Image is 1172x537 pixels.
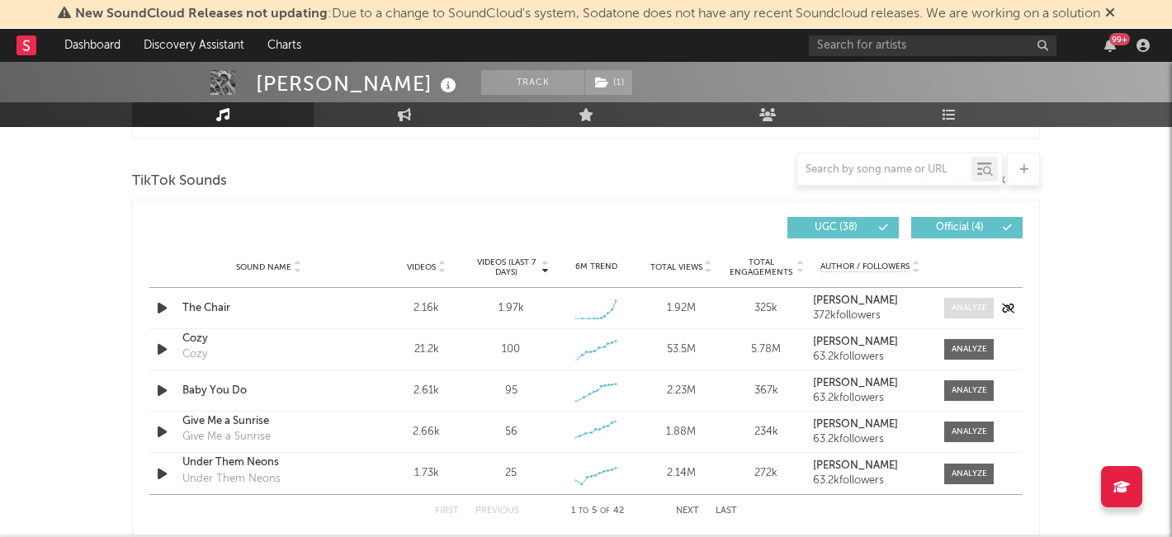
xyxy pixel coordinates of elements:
span: New SoundCloud Releases not updating [75,7,328,21]
div: 2.14M [643,465,720,482]
button: UGC(38) [787,217,899,238]
a: Under Them Neons [182,455,355,471]
a: The Chair [182,300,355,317]
div: 25 [505,465,517,482]
a: Dashboard [53,29,132,62]
a: [PERSON_NAME] [813,419,928,431]
a: Discovery Assistant [132,29,256,62]
button: Last [716,506,737,516]
span: Author / Followers [820,261,910,272]
strong: [PERSON_NAME] [813,295,898,306]
div: 63.2k followers [813,475,928,487]
div: 272k [728,465,805,482]
div: Under Them Neons [182,471,281,488]
div: 63.2k followers [813,393,928,404]
input: Search by song name or URL [797,163,971,177]
div: 234k [728,424,805,440]
div: 100 [502,342,520,358]
strong: [PERSON_NAME] [813,419,898,430]
div: 63.2k followers [813,434,928,445]
span: to [579,507,588,515]
button: (1) [585,70,632,95]
strong: [PERSON_NAME] [813,378,898,389]
span: Sound Name [236,262,291,272]
span: Videos [407,262,436,272]
button: 99+ [1104,39,1116,52]
div: 21.2k [388,342,465,358]
div: 56 [505,424,517,440]
a: [PERSON_NAME] [813,460,928,472]
span: of [600,507,610,515]
div: 5.78M [728,342,805,358]
a: [PERSON_NAME] [813,378,928,389]
div: 1 5 42 [552,502,643,521]
span: Videos (last 7 days) [473,257,540,277]
span: Official ( 4 ) [922,223,998,233]
a: Baby You Do [182,383,355,399]
span: Total Engagements [728,257,795,277]
span: Total Views [650,262,702,272]
button: First [435,506,459,516]
div: 1.88M [643,424,720,440]
input: Search for artists [809,35,1056,56]
div: 325k [728,300,805,317]
button: Track [481,70,584,95]
a: [PERSON_NAME] [813,295,928,307]
div: 1.97k [499,300,524,317]
a: Give Me a Sunrise [182,413,355,430]
div: 1.92M [643,300,720,317]
div: 99 + [1109,33,1130,45]
div: 372k followers [813,310,928,322]
a: Charts [256,29,313,62]
div: 2.61k [388,383,465,399]
div: 2.23M [643,383,720,399]
div: Cozy [182,346,207,363]
span: : Due to a change to SoundCloud's system, Sodatone does not have any recent Soundcloud releases. ... [75,7,1100,21]
span: Dismiss [1105,7,1115,21]
span: ( 1 ) [584,70,633,95]
div: 6M Trend [558,261,635,273]
div: 2.16k [388,300,465,317]
div: 2.66k [388,424,465,440]
strong: [PERSON_NAME] [813,460,898,471]
a: [PERSON_NAME] [813,337,928,348]
div: 367k [728,383,805,399]
div: 95 [505,383,517,399]
button: Official(4) [911,217,1023,238]
a: Cozy [182,331,355,347]
div: 1.73k [388,465,465,482]
span: UGC ( 38 ) [798,223,874,233]
div: [PERSON_NAME] [256,70,461,97]
div: 63.2k followers [813,351,928,363]
button: Previous [475,506,519,516]
strong: [PERSON_NAME] [813,337,898,347]
div: 53.5M [643,342,720,358]
button: Next [676,506,699,516]
div: Give Me a Sunrise [182,429,271,445]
